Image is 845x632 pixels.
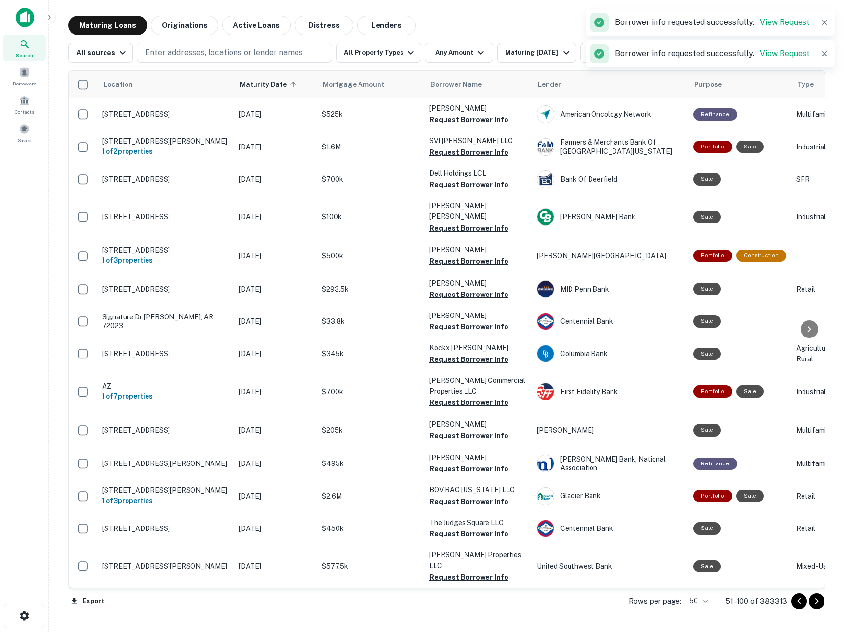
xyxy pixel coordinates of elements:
[693,315,721,327] div: Sale
[429,103,527,114] p: [PERSON_NAME]
[3,35,46,61] div: Search
[532,71,688,98] th: Lender
[725,595,787,607] p: 51–100 of 383313
[693,385,732,398] div: This is a portfolio loan with 7 properties
[694,79,722,90] span: Purpose
[322,211,420,222] p: $100k
[693,211,721,223] div: Sale
[102,175,229,184] p: [STREET_ADDRESS]
[145,47,303,59] p: Enter addresses, locations or lender names
[629,595,681,607] p: Rows per page:
[239,284,312,295] p: [DATE]
[102,459,229,468] p: [STREET_ADDRESS][PERSON_NAME]
[429,179,508,190] button: Request Borrower Info
[537,170,683,188] div: Bank Of Deerfield
[693,173,721,185] div: Sale
[537,251,683,261] p: [PERSON_NAME][GEOGRAPHIC_DATA]
[688,71,791,98] th: Purpose
[796,109,845,120] p: Multifamily
[239,174,312,185] p: [DATE]
[322,458,420,469] p: $495k
[68,43,133,63] button: All sources
[322,491,420,502] p: $2.6M
[18,136,32,144] span: Saved
[102,255,229,266] h6: 1 of 3 properties
[429,549,527,571] p: [PERSON_NAME] Properties LLC
[13,80,36,87] span: Borrowers
[429,321,508,333] button: Request Borrower Info
[103,79,133,90] span: Location
[537,106,554,123] img: picture
[497,43,576,63] button: Maturing [DATE]
[3,91,46,118] a: Contacts
[736,141,764,153] div: Sale
[615,48,810,60] p: Borrower info requested successfully.
[68,16,147,35] button: Maturing Loans
[693,522,721,534] div: Sale
[322,174,420,185] p: $700k
[15,108,34,116] span: Contacts
[16,51,33,59] span: Search
[239,316,312,327] p: [DATE]
[239,425,312,436] p: [DATE]
[102,146,229,157] h6: 1 of 2 properties
[796,491,845,502] p: Retail
[239,251,312,261] p: [DATE]
[357,16,416,35] button: Lenders
[796,523,845,534] p: Retail
[537,171,554,188] img: picture
[796,174,845,185] p: SFR
[429,571,508,583] button: Request Borrower Info
[239,109,312,120] p: [DATE]
[760,49,810,58] a: View Request
[322,425,420,436] p: $205k
[322,142,420,152] p: $1.6M
[430,79,482,90] span: Borrower Name
[537,488,554,505] img: picture
[322,561,420,571] p: $577.5k
[429,397,508,408] button: Request Borrower Info
[239,561,312,571] p: [DATE]
[429,375,527,397] p: [PERSON_NAME] Commercial Properties LLC
[429,114,508,126] button: Request Borrower Info
[429,485,527,495] p: BOV RAC [US_STATE] LLC
[102,246,229,254] p: [STREET_ADDRESS]
[693,458,737,470] div: This loan purpose was for refinancing
[102,137,229,146] p: [STREET_ADDRESS][PERSON_NAME]
[429,168,527,179] p: Dell Holdings LCL
[796,425,845,436] p: Multifamily
[239,348,312,359] p: [DATE]
[580,43,629,63] button: All Filters
[693,424,721,436] div: Sale
[693,141,732,153] div: This is a portfolio loan with 2 properties
[429,419,527,430] p: [PERSON_NAME]
[693,108,737,121] div: This loan purpose was for refinancing
[102,562,229,570] p: [STREET_ADDRESS][PERSON_NAME]
[537,425,683,436] p: [PERSON_NAME]
[102,313,229,330] p: Signature Dr [PERSON_NAME], AR 72023
[322,284,420,295] p: $293.5k
[295,16,353,35] button: Distress
[429,135,527,146] p: SVI [PERSON_NAME] LLC
[151,16,218,35] button: Originations
[3,63,46,89] div: Borrowers
[336,43,421,63] button: All Property Types
[537,281,554,297] img: picture
[796,458,845,469] p: Multifamily
[429,200,527,222] p: [PERSON_NAME] [PERSON_NAME]
[429,496,508,507] button: Request Borrower Info
[537,520,683,537] div: Centennial Bank
[505,47,571,59] div: Maturing [DATE]
[429,255,508,267] button: Request Borrower Info
[538,79,561,90] span: Lender
[239,523,312,534] p: [DATE]
[322,348,420,359] p: $345k
[537,209,554,225] img: picture
[429,354,508,365] button: Request Borrower Info
[3,120,46,146] div: Saved
[537,561,683,571] p: United Southwest Bank
[317,71,424,98] th: Mortgage Amount
[239,142,312,152] p: [DATE]
[537,455,683,472] div: [PERSON_NAME] Bank, National Association
[796,142,845,152] p: Industrial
